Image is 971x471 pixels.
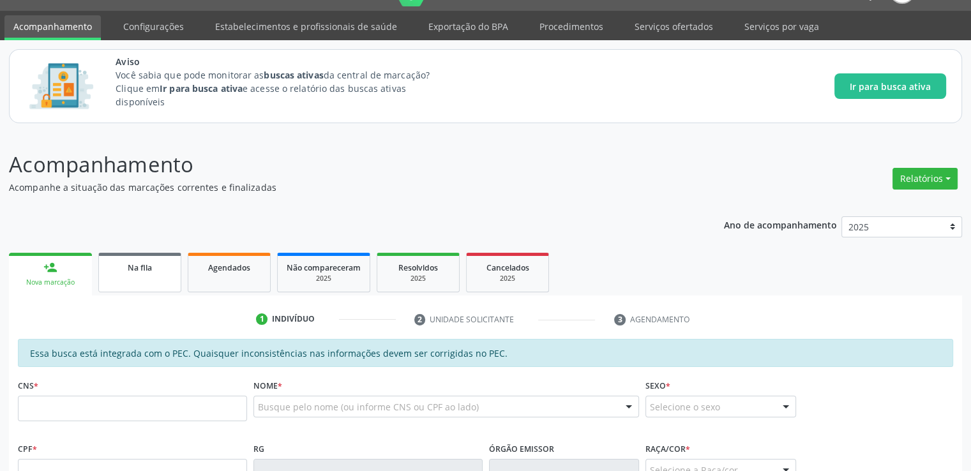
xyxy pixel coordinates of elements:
[386,274,450,283] div: 2025
[850,80,931,93] span: Ir para busca ativa
[116,68,453,108] p: Você sabia que pode monitorar as da central de marcação? Clique em e acesse o relatório das busca...
[253,376,282,396] label: Nome
[486,262,529,273] span: Cancelados
[18,376,38,396] label: CNS
[208,262,250,273] span: Agendados
[419,15,517,38] a: Exportação do BPA
[253,439,264,459] label: RG
[626,15,722,38] a: Serviços ofertados
[114,15,193,38] a: Configurações
[724,216,837,232] p: Ano de acompanhamento
[256,313,267,325] div: 1
[398,262,438,273] span: Resolvidos
[264,69,323,81] strong: buscas ativas
[160,82,243,94] strong: Ir para busca ativa
[531,15,612,38] a: Procedimentos
[287,274,361,283] div: 2025
[645,376,670,396] label: Sexo
[116,55,453,68] span: Aviso
[4,15,101,40] a: Acompanhamento
[9,181,676,194] p: Acompanhe a situação das marcações correntes e finalizadas
[834,73,946,99] button: Ir para busca ativa
[206,15,406,38] a: Estabelecimentos e profissionais de saúde
[645,439,690,459] label: Raça/cor
[43,260,57,274] div: person_add
[735,15,828,38] a: Serviços por vaga
[650,400,720,414] span: Selecione o sexo
[272,313,315,325] div: Indivíduo
[287,262,361,273] span: Não compareceram
[18,339,953,367] div: Essa busca está integrada com o PEC. Quaisquer inconsistências nas informações devem ser corrigid...
[476,274,539,283] div: 2025
[489,439,554,459] label: Órgão emissor
[18,278,83,287] div: Nova marcação
[128,262,152,273] span: Na fila
[258,400,479,414] span: Busque pelo nome (ou informe CNS ou CPF ao lado)
[25,57,98,115] img: Imagem de CalloutCard
[892,168,958,190] button: Relatórios
[9,149,676,181] p: Acompanhamento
